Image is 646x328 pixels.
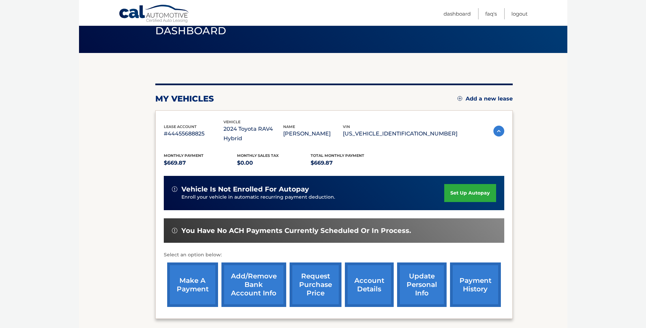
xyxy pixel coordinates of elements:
span: You have no ACH payments currently scheduled or in process. [181,226,411,235]
p: $669.87 [311,158,384,168]
span: Monthly sales Tax [237,153,279,158]
p: $0.00 [237,158,311,168]
img: alert-white.svg [172,186,177,192]
p: [PERSON_NAME] [283,129,343,139]
p: [US_VEHICLE_IDENTIFICATION_NUMBER] [343,129,457,139]
span: name [283,124,295,129]
img: accordion-active.svg [493,126,504,136]
a: request purchase price [290,262,341,307]
a: account details [345,262,394,307]
a: Add a new lease [457,95,513,102]
a: Cal Automotive [119,4,190,24]
a: Logout [511,8,528,19]
p: Select an option below: [164,251,504,259]
span: Dashboard [155,24,227,37]
h2: my vehicles [155,94,214,104]
a: Add/Remove bank account info [221,262,286,307]
a: payment history [450,262,501,307]
img: alert-white.svg [172,228,177,233]
p: 2024 Toyota RAV4 Hybrid [223,124,283,143]
span: vehicle is not enrolled for autopay [181,185,309,194]
a: Dashboard [444,8,471,19]
a: update personal info [397,262,447,307]
p: $669.87 [164,158,237,168]
a: FAQ's [485,8,497,19]
span: vehicle [223,120,240,124]
p: Enroll your vehicle in automatic recurring payment deduction. [181,194,445,201]
span: lease account [164,124,197,129]
a: make a payment [167,262,218,307]
img: add.svg [457,96,462,101]
p: #44455688825 [164,129,223,139]
span: Monthly Payment [164,153,203,158]
a: set up autopay [444,184,496,202]
span: Total Monthly Payment [311,153,364,158]
span: vin [343,124,350,129]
